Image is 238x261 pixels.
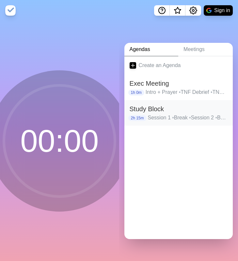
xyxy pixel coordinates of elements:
span: • [179,89,181,95]
p: 1h 0m [128,90,144,96]
span: • [172,115,174,120]
span: • [211,89,213,95]
p: Intro + Prayer TNF Debrief TNF Planning Role Updates Event Debrief Upcoming Events Pray [146,88,228,96]
img: timeblocks logo [5,5,16,16]
span: • [215,115,217,120]
a: Agendas [124,43,178,56]
button: Settings [185,5,201,16]
h2: Study Block [130,104,228,114]
a: Meetings [178,43,233,56]
button: Sign in [204,5,233,16]
span: • [189,115,191,120]
img: google logo [206,8,212,13]
a: Create an Agenda [124,56,233,75]
button: What’s new [170,5,185,16]
p: Session 1 Break Session 2 Break Session 3 Break Session 4 Break [148,114,228,122]
button: Help [154,5,170,16]
p: 2h 15m [128,115,147,121]
h2: Exec Meeting [130,78,228,88]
